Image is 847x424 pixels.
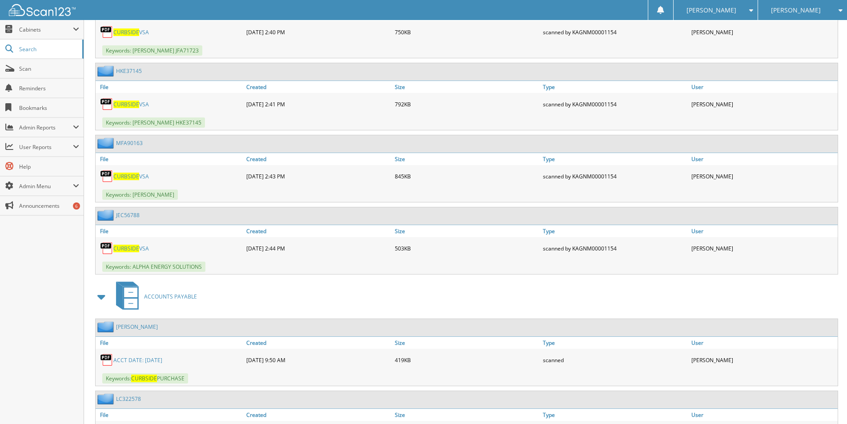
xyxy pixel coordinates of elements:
[113,245,149,252] a: CURBSIDEVSA
[244,95,393,113] div: [DATE] 2:41 PM
[100,242,113,255] img: PDF.png
[113,28,139,36] span: CURBSIDE
[19,182,73,190] span: Admin Menu
[393,153,541,165] a: Size
[541,23,689,41] div: scanned by KAGNM00001154
[19,124,73,131] span: Admin Reports
[689,225,838,237] a: User
[97,65,116,77] img: folder2.png
[393,23,541,41] div: 750KB
[19,85,79,92] span: Reminders
[393,239,541,257] div: 503KB
[116,323,158,331] a: [PERSON_NAME]
[19,65,79,73] span: Scan
[393,351,541,369] div: 419KB
[100,97,113,111] img: PDF.png
[541,337,689,349] a: Type
[97,393,116,404] img: folder2.png
[19,143,73,151] span: User Reports
[393,337,541,349] a: Size
[244,337,393,349] a: Created
[393,95,541,113] div: 792KB
[73,202,80,210] div: 6
[100,353,113,367] img: PDF.png
[116,211,140,219] a: JEC56788
[19,163,79,170] span: Help
[771,8,821,13] span: [PERSON_NAME]
[131,375,157,382] span: CURBSIDE
[116,395,141,403] a: LC322578
[113,245,139,252] span: CURBSIDE
[393,167,541,185] div: 845KB
[19,26,73,33] span: Cabinets
[19,45,78,53] span: Search
[97,321,116,332] img: folder2.png
[689,153,838,165] a: User
[689,81,838,93] a: User
[113,101,149,108] a: CURBSIDEVSA
[9,4,76,16] img: scan123-logo-white.svg
[111,279,197,314] a: ACCOUNTS PAYABLE
[541,409,689,421] a: Type
[393,81,541,93] a: Size
[689,167,838,185] div: [PERSON_NAME]
[100,170,113,183] img: PDF.png
[102,117,205,128] span: Keywords: [PERSON_NAME] HKE37145
[244,225,393,237] a: Created
[689,351,838,369] div: [PERSON_NAME]
[113,356,162,364] a: ACCT DATE: [DATE]
[244,81,393,93] a: Created
[97,137,116,149] img: folder2.png
[144,293,197,300] span: ACCOUNTS PAYABLE
[113,28,149,36] a: CURBSIDEVSA
[19,104,79,112] span: Bookmarks
[244,351,393,369] div: [DATE] 9:50 AM
[689,409,838,421] a: User
[113,173,139,180] span: CURBSIDE
[541,153,689,165] a: Type
[803,381,847,424] iframe: Chat Widget
[689,23,838,41] div: [PERSON_NAME]
[686,8,736,13] span: [PERSON_NAME]
[102,190,178,200] span: Keywords: [PERSON_NAME]
[116,139,143,147] a: MFA90163
[113,101,139,108] span: CURBSIDE
[96,225,244,237] a: File
[113,173,149,180] a: CURBSIDEVSA
[100,25,113,39] img: PDF.png
[244,153,393,165] a: Created
[96,337,244,349] a: File
[541,351,689,369] div: scanned
[689,337,838,349] a: User
[96,409,244,421] a: File
[689,239,838,257] div: [PERSON_NAME]
[102,45,202,56] span: Keywords: [PERSON_NAME] JFA71723
[541,167,689,185] div: scanned by KAGNM00001154
[393,225,541,237] a: Size
[96,153,244,165] a: File
[541,239,689,257] div: scanned by KAGNM00001154
[102,262,205,272] span: Keywords: ALPHA ENERGY SOLUTIONS
[541,81,689,93] a: Type
[97,210,116,221] img: folder2.png
[393,409,541,421] a: Size
[96,81,244,93] a: File
[19,202,79,210] span: Announcements
[102,373,188,384] span: Keywords: PURCHASE
[689,95,838,113] div: [PERSON_NAME]
[116,67,142,75] a: HKE37145
[244,23,393,41] div: [DATE] 2:40 PM
[541,225,689,237] a: Type
[244,409,393,421] a: Created
[244,239,393,257] div: [DATE] 2:44 PM
[541,95,689,113] div: scanned by KAGNM00001154
[244,167,393,185] div: [DATE] 2:43 PM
